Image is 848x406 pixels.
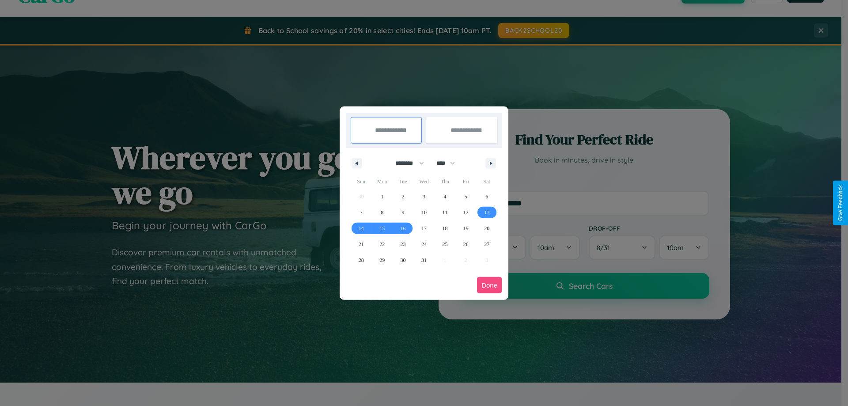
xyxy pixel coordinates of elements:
[413,236,434,252] button: 24
[484,220,489,236] span: 20
[371,205,392,220] button: 8
[435,236,455,252] button: 25
[402,205,405,220] span: 9
[837,185,844,221] div: Give Feedback
[379,220,385,236] span: 15
[351,252,371,268] button: 28
[477,277,502,293] button: Done
[477,175,497,189] span: Sat
[393,205,413,220] button: 9
[455,175,476,189] span: Fri
[465,189,467,205] span: 5
[381,205,383,220] span: 8
[477,189,497,205] button: 6
[351,175,371,189] span: Sun
[423,189,425,205] span: 3
[379,252,385,268] span: 29
[401,252,406,268] span: 30
[455,205,476,220] button: 12
[421,205,427,220] span: 10
[435,175,455,189] span: Thu
[351,205,371,220] button: 7
[463,220,469,236] span: 19
[413,175,434,189] span: Wed
[351,236,371,252] button: 21
[371,175,392,189] span: Mon
[393,175,413,189] span: Tue
[413,220,434,236] button: 17
[393,189,413,205] button: 2
[442,236,447,252] span: 25
[401,220,406,236] span: 16
[442,220,447,236] span: 18
[401,236,406,252] span: 23
[477,205,497,220] button: 13
[393,220,413,236] button: 16
[413,205,434,220] button: 10
[435,189,455,205] button: 4
[421,236,427,252] span: 24
[371,220,392,236] button: 15
[443,205,448,220] span: 11
[421,220,427,236] span: 17
[421,252,427,268] span: 31
[435,220,455,236] button: 18
[371,189,392,205] button: 1
[413,189,434,205] button: 3
[477,236,497,252] button: 27
[485,189,488,205] span: 6
[435,205,455,220] button: 11
[484,236,489,252] span: 27
[371,252,392,268] button: 29
[463,205,469,220] span: 12
[359,236,364,252] span: 21
[477,220,497,236] button: 20
[360,205,363,220] span: 7
[443,189,446,205] span: 4
[413,252,434,268] button: 31
[371,236,392,252] button: 22
[393,236,413,252] button: 23
[484,205,489,220] span: 13
[402,189,405,205] span: 2
[455,189,476,205] button: 5
[455,220,476,236] button: 19
[393,252,413,268] button: 30
[351,220,371,236] button: 14
[455,236,476,252] button: 26
[359,252,364,268] span: 28
[359,220,364,236] span: 14
[463,236,469,252] span: 26
[379,236,385,252] span: 22
[381,189,383,205] span: 1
